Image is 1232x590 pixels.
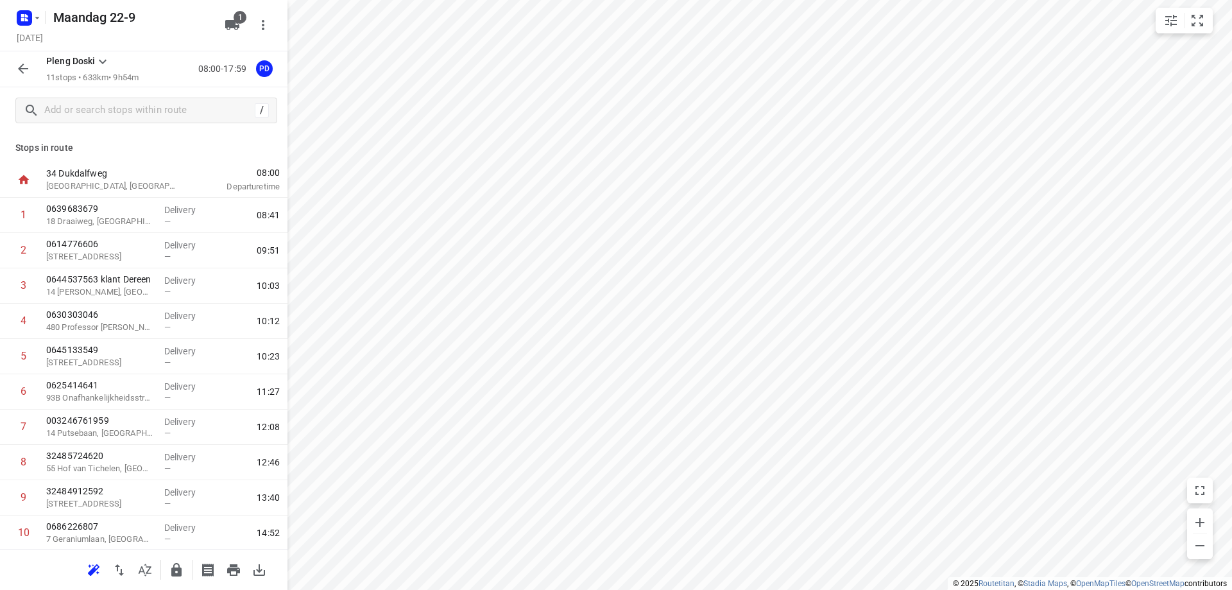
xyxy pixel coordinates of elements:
div: 3 [21,279,26,291]
p: 34 Dukdalfweg [46,167,180,180]
a: OpenMapTiles [1076,579,1125,588]
h5: Rename [48,7,214,28]
div: 5 [21,350,26,362]
p: 55 Hof van Tichelen, Antwerpen [46,462,154,475]
span: Reoptimize route [81,563,107,575]
p: Delivery [164,486,212,499]
div: 9 [21,491,26,503]
p: 0625414641 [46,379,154,392]
p: 08:00-17:59 [198,62,252,76]
button: Lock route [164,557,189,583]
p: 0630303046 [46,308,154,321]
div: 8 [21,456,26,468]
span: — [164,216,171,226]
span: 08:41 [257,209,280,221]
span: — [164,287,171,297]
span: — [164,252,171,261]
span: 09:51 [257,244,280,257]
div: / [255,103,269,117]
span: 13:40 [257,491,280,504]
p: 32484912592 [46,485,154,498]
button: 1 [219,12,245,38]
span: 11:27 [257,385,280,398]
p: 7 Geraniumlaan, Vlissingen [46,533,154,546]
button: More [250,12,276,38]
p: 0686226807 [46,520,154,533]
p: 29 Afrikaanderstraat, Tilburg [46,356,154,369]
div: 1 [21,209,26,221]
span: Sort by time window [132,563,158,575]
p: 18 Draaiweg, [GEOGRAPHIC_DATA] [46,215,154,228]
span: 1 [234,11,246,24]
button: PD [252,56,277,82]
span: 14:52 [257,526,280,539]
div: small contained button group [1156,8,1213,33]
a: Routetitan [979,579,1014,588]
span: — [164,428,171,438]
span: Print route [221,563,246,575]
p: Delivery [164,204,212,216]
p: 0614776606 [46,238,154,250]
p: 003246761959 [46,414,154,427]
span: Download route [246,563,272,575]
span: 10:03 [257,279,280,292]
span: — [164,534,171,544]
div: 7 [21,421,26,433]
span: 10:12 [257,315,280,327]
h5: Project date [12,30,48,45]
a: Stadia Maps [1023,579,1067,588]
p: 14 Putsebaan, [GEOGRAPHIC_DATA] [46,427,154,440]
p: Departure time [195,180,280,193]
p: Delivery [164,345,212,358]
p: Delivery [164,415,212,428]
p: 0639683679 [46,202,154,215]
p: Pleng Doski [46,55,95,68]
span: — [164,358,171,367]
span: — [164,464,171,473]
li: © 2025 , © , © © contributors [953,579,1227,588]
p: 14 Daniël Josephus Jittastraat, Tilburg [46,286,154,299]
p: [GEOGRAPHIC_DATA], [GEOGRAPHIC_DATA] [46,180,180,193]
span: 12:46 [257,456,280,469]
p: 60 Tartinistraat, Tilburg [46,250,154,263]
span: Reverse route [107,563,132,575]
a: OpenStreetMap [1131,579,1185,588]
p: 11 stops • 633km • 9h54m [46,72,139,84]
p: 644 Nekkersberglaan, Gent [46,498,154,510]
p: Delivery [164,521,212,534]
span: 08:00 [195,166,280,179]
p: 480 Professor Cobbenhagenlaan, Tilburg [46,321,154,334]
div: 2 [21,244,26,256]
span: — [164,499,171,508]
p: 32485724620 [46,449,154,462]
p: Stops in route [15,141,272,155]
div: 4 [21,315,26,327]
span: 12:08 [257,421,280,433]
span: — [164,393,171,403]
p: Delivery [164,309,212,322]
div: 6 [21,385,26,397]
p: Delivery [164,451,212,464]
p: Delivery [164,274,212,287]
div: PD [256,60,273,77]
span: Print shipping labels [195,563,221,575]
p: 93B Onafhankelijkheidsstraat, [GEOGRAPHIC_DATA] [46,392,154,404]
span: 10:23 [257,350,280,363]
div: 10 [18,526,30,539]
p: Delivery [164,239,212,252]
p: 0645133549 [46,343,154,356]
span: — [164,322,171,332]
input: Add or search stops within route [44,101,255,121]
p: Delivery [164,380,212,393]
p: 0644537563 klant Dereen [46,273,154,286]
span: Assigned to Pleng Doski [252,62,277,74]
